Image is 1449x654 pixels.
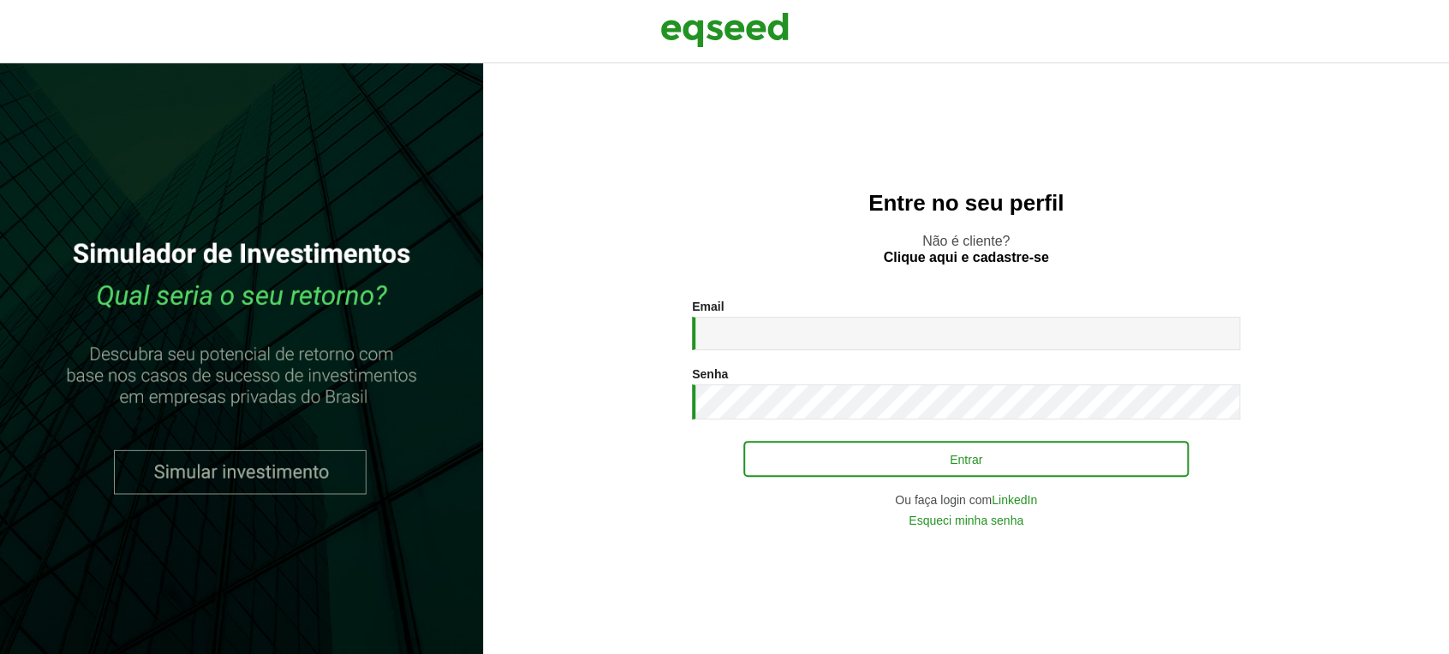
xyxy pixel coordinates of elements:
[517,191,1415,216] h2: Entre no seu perfil
[884,251,1049,265] a: Clique aqui e cadastre-se
[909,514,1023,526] a: Esqueci minha senha
[743,441,1189,477] button: Entrar
[692,494,1240,506] div: Ou faça login com
[692,300,724,312] label: Email
[692,368,728,380] label: Senha
[992,494,1037,506] a: LinkedIn
[517,233,1415,265] p: Não é cliente?
[660,9,789,51] img: EqSeed Logo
